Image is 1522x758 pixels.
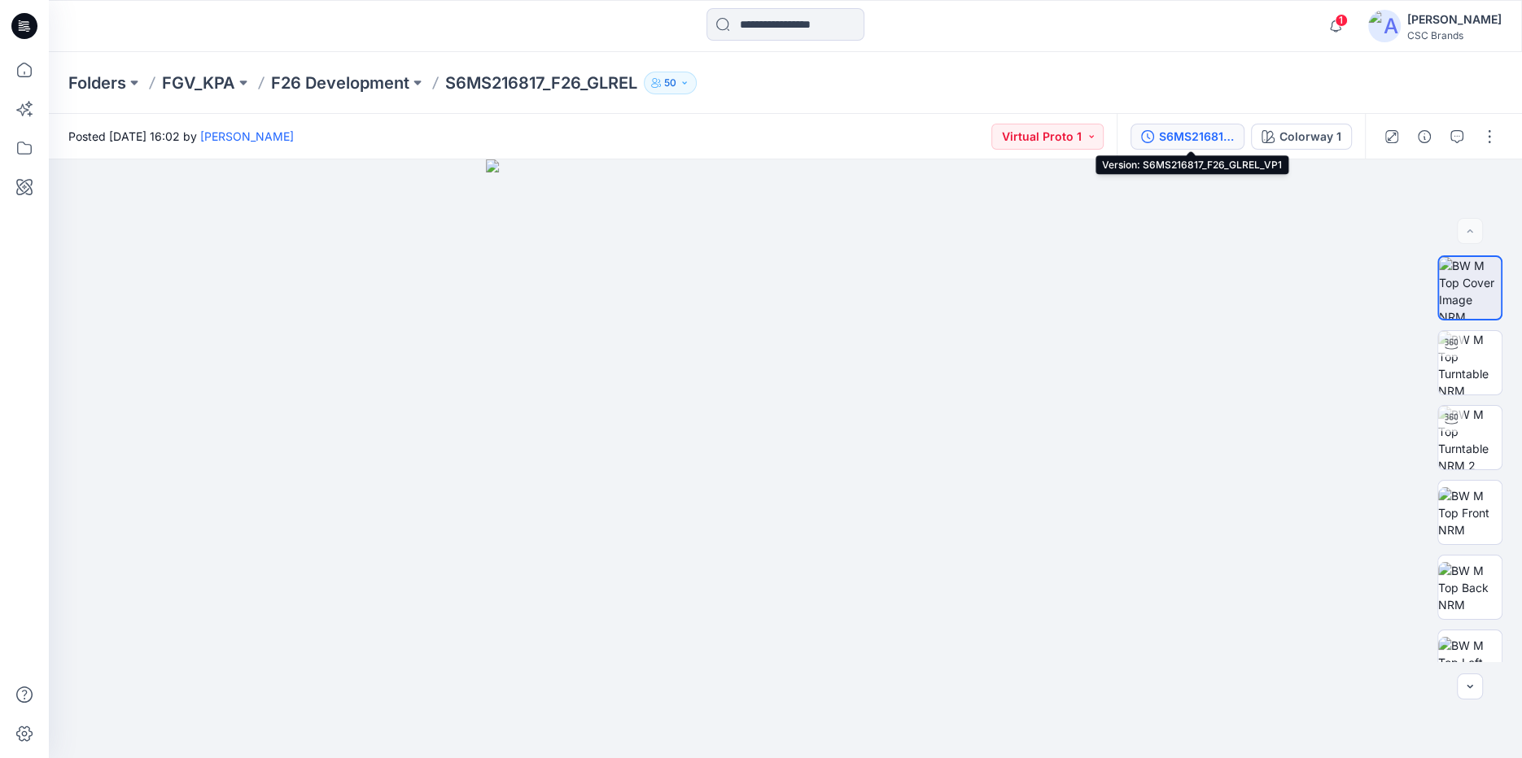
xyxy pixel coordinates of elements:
[664,74,676,92] p: 50
[1335,14,1348,27] span: 1
[1279,128,1341,146] div: Colorway 1
[486,159,1085,758] img: eyJhbGciOiJIUzI1NiIsImtpZCI6IjAiLCJzbHQiOiJzZXMiLCJ0eXAiOiJKV1QifQ.eyJkYXRhIjp7InR5cGUiOiJzdG9yYW...
[1407,10,1502,29] div: [PERSON_NAME]
[68,72,126,94] a: Folders
[1368,10,1401,42] img: avatar
[445,72,637,94] p: S6MS216817_F26_GLREL
[271,72,409,94] a: F26 Development
[1438,331,1502,394] img: BW M Top Turntable NRM
[1438,406,1502,469] img: BW M Top Turntable NRM 2
[1439,257,1501,319] img: BW M Top Cover Image NRM
[1251,124,1352,150] button: Colorway 1
[1159,128,1234,146] div: S6MS216817_F26_GLREL_VP1
[162,72,235,94] a: FGV_KPA
[200,129,294,143] a: [PERSON_NAME]
[1438,637,1502,688] img: BW M Top Left NRM
[1131,124,1244,150] button: S6MS216817_F26_GLREL_VP1
[1407,29,1502,41] div: CSC Brands
[1411,124,1437,150] button: Details
[644,72,697,94] button: 50
[68,128,294,145] span: Posted [DATE] 16:02 by
[1438,487,1502,538] img: BW M Top Front NRM
[1438,562,1502,613] img: BW M Top Back NRM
